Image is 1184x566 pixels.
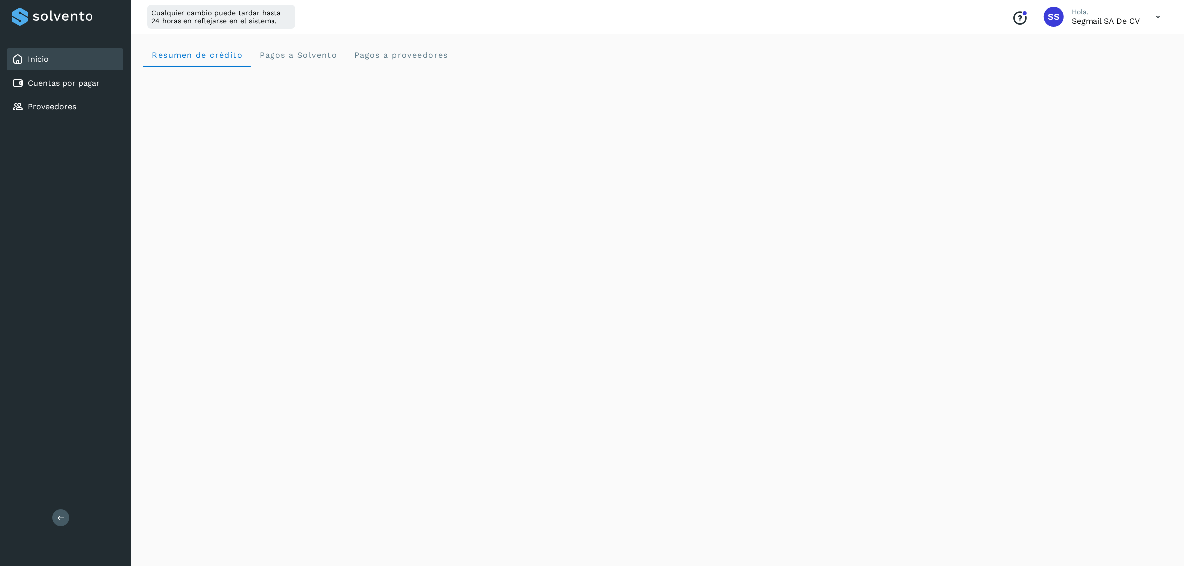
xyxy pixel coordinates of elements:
[353,50,448,60] span: Pagos a proveedores
[1072,8,1140,16] p: Hola,
[28,78,100,88] a: Cuentas por pagar
[147,5,295,29] div: Cualquier cambio puede tardar hasta 24 horas en reflejarse en el sistema.
[7,72,123,94] div: Cuentas por pagar
[7,96,123,118] div: Proveedores
[1072,16,1140,26] p: Segmail SA de CV
[7,48,123,70] div: Inicio
[259,50,337,60] span: Pagos a Solvento
[28,54,49,64] a: Inicio
[28,102,76,111] a: Proveedores
[151,50,243,60] span: Resumen de crédito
